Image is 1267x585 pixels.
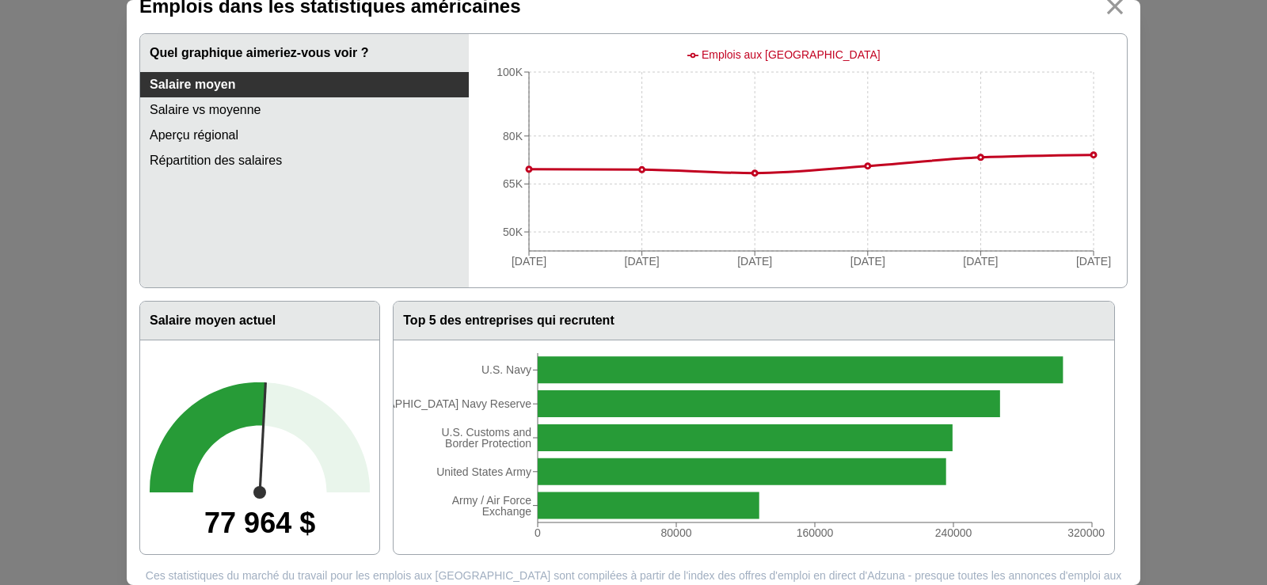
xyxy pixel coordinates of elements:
[204,507,315,539] font: 77 964 $
[140,72,469,97] a: Salaire moyen
[497,66,523,78] tspan: 100K
[503,130,523,142] tspan: 80K
[702,48,881,61] font: Emplois aux [GEOGRAPHIC_DATA]
[1076,255,1111,268] tspan: [DATE]
[737,255,772,268] tspan: [DATE]
[850,255,885,268] tspan: [DATE]
[140,97,469,123] a: Salaire vs moyenne
[140,123,469,148] a: Aperçu régional
[1068,526,1105,539] tspan: 320000
[150,154,282,167] font: Répartition des salaires
[797,526,834,539] tspan: 160000
[150,78,236,91] font: Salaire moyen
[150,313,276,327] font: Salaire moyen actuel
[661,526,692,539] tspan: 80000
[445,437,531,450] tspan: Border Protection
[503,177,523,190] tspan: 65K
[512,255,546,268] tspan: [DATE]
[436,465,531,478] tspan: United States Army
[535,526,541,539] tspan: 0
[935,526,972,539] tspan: 240000
[140,148,469,173] a: Répartition des salaires
[481,363,531,376] tspan: U.S. Navy
[442,426,532,439] tspan: U.S. Customs and
[403,313,614,327] font: Top 5 des entreprises qui recrutent
[150,46,369,59] font: Quel graphique aimeriez-vous voir ?
[625,255,660,268] tspan: [DATE]
[503,226,523,238] tspan: 50K
[150,103,261,116] font: Salaire vs moyenne
[452,494,532,507] tspan: Army / Air Force
[482,505,531,518] tspan: Exchange
[335,397,532,410] tspan: [DEMOGRAPHIC_DATA] Navy Reserve
[150,128,238,142] font: Aperçu régional
[964,255,999,268] tspan: [DATE]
